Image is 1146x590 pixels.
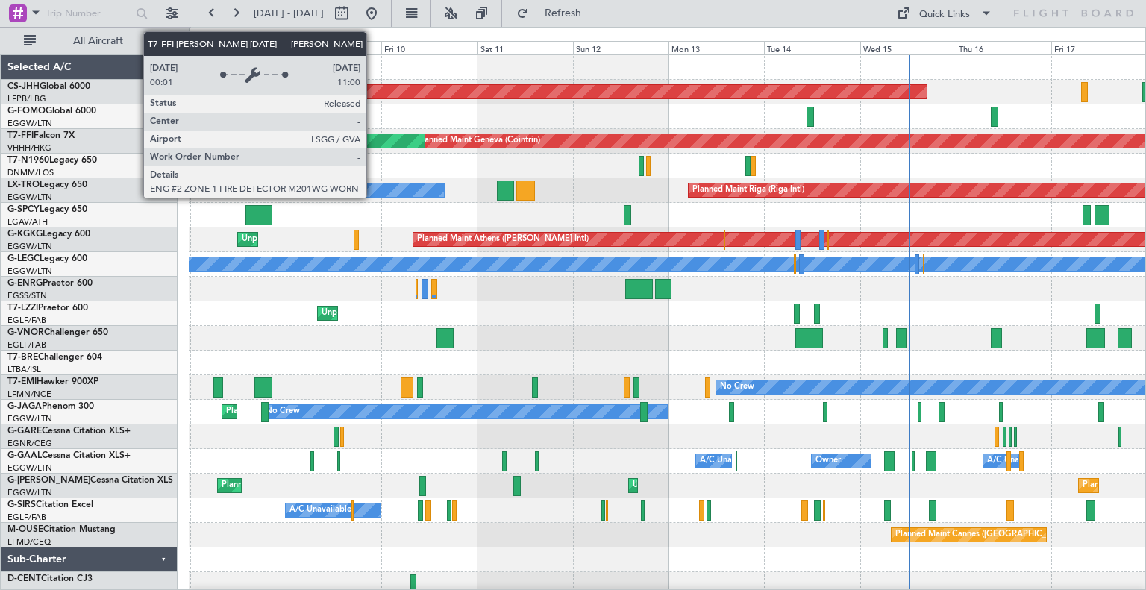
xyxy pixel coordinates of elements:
[7,142,51,154] a: VHHH/HKG
[7,82,40,91] span: CS-JHH
[322,302,567,324] div: Unplanned Maint [GEOGRAPHIC_DATA] ([GEOGRAPHIC_DATA])
[764,41,859,54] div: Tue 14
[815,450,841,472] div: Owner
[7,156,49,165] span: T7-N1960
[417,228,589,251] div: Planned Maint Athens ([PERSON_NAME] Intl)
[7,107,46,116] span: G-FOMO
[7,427,131,436] a: G-GARECessna Citation XLS+
[7,402,94,411] a: G-JAGAPhenom 300
[7,438,52,449] a: EGNR/CEG
[7,167,54,178] a: DNMM/LOS
[7,230,90,239] a: G-KGKGLegacy 600
[7,389,51,400] a: LFMN/NCE
[7,476,90,485] span: G-[PERSON_NAME]
[46,2,131,25] input: Trip Number
[7,364,41,375] a: LTBA/ISL
[987,450,1049,472] div: A/C Unavailable
[7,279,43,288] span: G-ENRG
[381,41,477,54] div: Fri 10
[633,474,878,497] div: Unplanned Maint [GEOGRAPHIC_DATA] ([GEOGRAPHIC_DATA])
[16,29,162,53] button: All Aircraft
[860,41,956,54] div: Wed 15
[7,181,40,189] span: LX-TRO
[166,179,228,201] div: A/C Unavailable
[700,450,762,472] div: A/C Unavailable
[7,402,42,411] span: G-JAGA
[7,304,88,313] a: T7-LZZIPraetor 600
[7,205,87,214] a: G-SPCYLegacy 650
[919,7,970,22] div: Quick Links
[7,254,40,263] span: G-LEGC
[39,36,157,46] span: All Aircraft
[7,525,43,534] span: M-OUSE
[7,315,46,326] a: EGLF/FAB
[7,328,108,337] a: G-VNORChallenger 650
[7,93,46,104] a: LFPB/LBG
[510,1,599,25] button: Refresh
[7,205,40,214] span: G-SPCY
[222,474,457,497] div: Planned Maint [GEOGRAPHIC_DATA] ([GEOGRAPHIC_DATA])
[192,30,217,43] div: [DATE]
[7,290,47,301] a: EGSS/STN
[7,427,42,436] span: G-GARE
[477,41,573,54] div: Sat 11
[7,462,52,474] a: EGGW/LTN
[720,376,754,398] div: No Crew
[7,131,75,140] a: T7-FFIFalcon 7X
[7,574,41,583] span: D-CENT
[7,118,52,129] a: EGGW/LTN
[7,328,44,337] span: G-VNOR
[7,377,98,386] a: T7-EMIHawker 900XP
[7,525,116,534] a: M-OUSECitation Mustang
[242,228,430,251] div: Unplanned Maint [GEOGRAPHIC_DATA] (Ataturk)
[7,413,52,424] a: EGGW/LTN
[7,353,38,362] span: T7-BRE
[7,574,93,583] a: D-CENTCitation CJ3
[889,1,1000,25] button: Quick Links
[7,254,87,263] a: G-LEGCLegacy 600
[7,353,102,362] a: T7-BREChallenger 604
[7,304,38,313] span: T7-LZZI
[289,499,351,521] div: A/C Unavailable
[7,216,48,227] a: LGAV/ATH
[573,41,668,54] div: Sun 12
[286,41,381,54] div: Thu 9
[956,41,1051,54] div: Thu 16
[254,7,324,20] span: [DATE] - [DATE]
[7,107,96,116] a: G-FOMOGlobal 6000
[7,487,52,498] a: EGGW/LTN
[7,241,52,252] a: EGGW/LTN
[7,156,97,165] a: T7-N1960Legacy 650
[7,266,52,277] a: EGGW/LTN
[668,41,764,54] div: Mon 13
[7,500,36,509] span: G-SIRS
[7,339,46,351] a: EGLF/FAB
[7,230,43,239] span: G-KGKG
[692,179,804,201] div: Planned Maint Riga (Riga Intl)
[7,451,131,460] a: G-GAALCessna Citation XLS+
[895,524,1072,546] div: Planned Maint Cannes ([GEOGRAPHIC_DATA])
[190,41,286,54] div: Wed 8
[7,451,42,460] span: G-GAAL
[7,500,93,509] a: G-SIRSCitation Excel
[7,181,87,189] a: LX-TROLegacy 650
[7,476,173,485] a: G-[PERSON_NAME]Cessna Citation XLS
[7,279,93,288] a: G-ENRGPraetor 600
[7,512,46,523] a: EGLF/FAB
[7,377,37,386] span: T7-EMI
[7,82,90,91] a: CS-JHHGlobal 6000
[226,401,461,423] div: Planned Maint [GEOGRAPHIC_DATA] ([GEOGRAPHIC_DATA])
[417,130,540,152] div: Planned Maint Geneva (Cointrin)
[266,401,300,423] div: No Crew
[7,192,52,203] a: EGGW/LTN
[532,8,595,19] span: Refresh
[7,131,34,140] span: T7-FFI
[7,536,51,547] a: LFMD/CEQ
